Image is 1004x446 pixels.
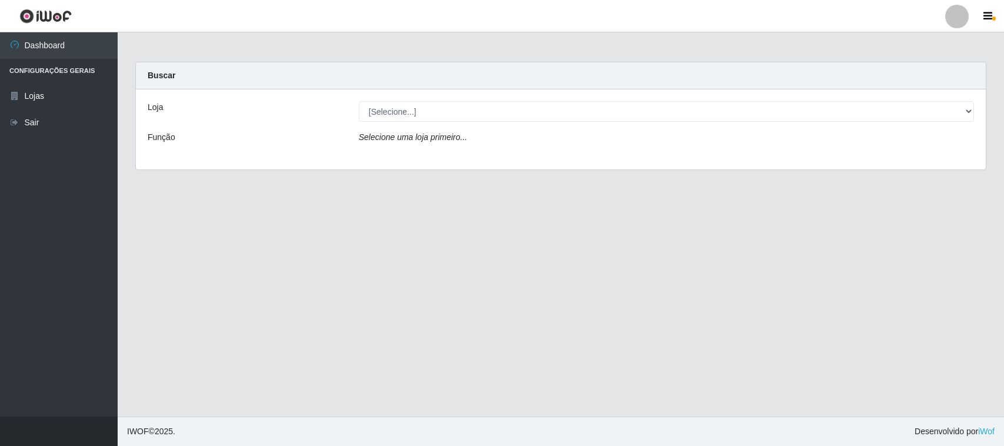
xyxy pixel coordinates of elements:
[359,132,467,142] i: Selecione uma loja primeiro...
[148,131,175,144] label: Função
[127,427,149,436] span: IWOF
[148,71,175,80] strong: Buscar
[915,425,995,438] span: Desenvolvido por
[19,9,72,24] img: CoreUI Logo
[148,101,163,114] label: Loja
[978,427,995,436] a: iWof
[127,425,175,438] span: © 2025 .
